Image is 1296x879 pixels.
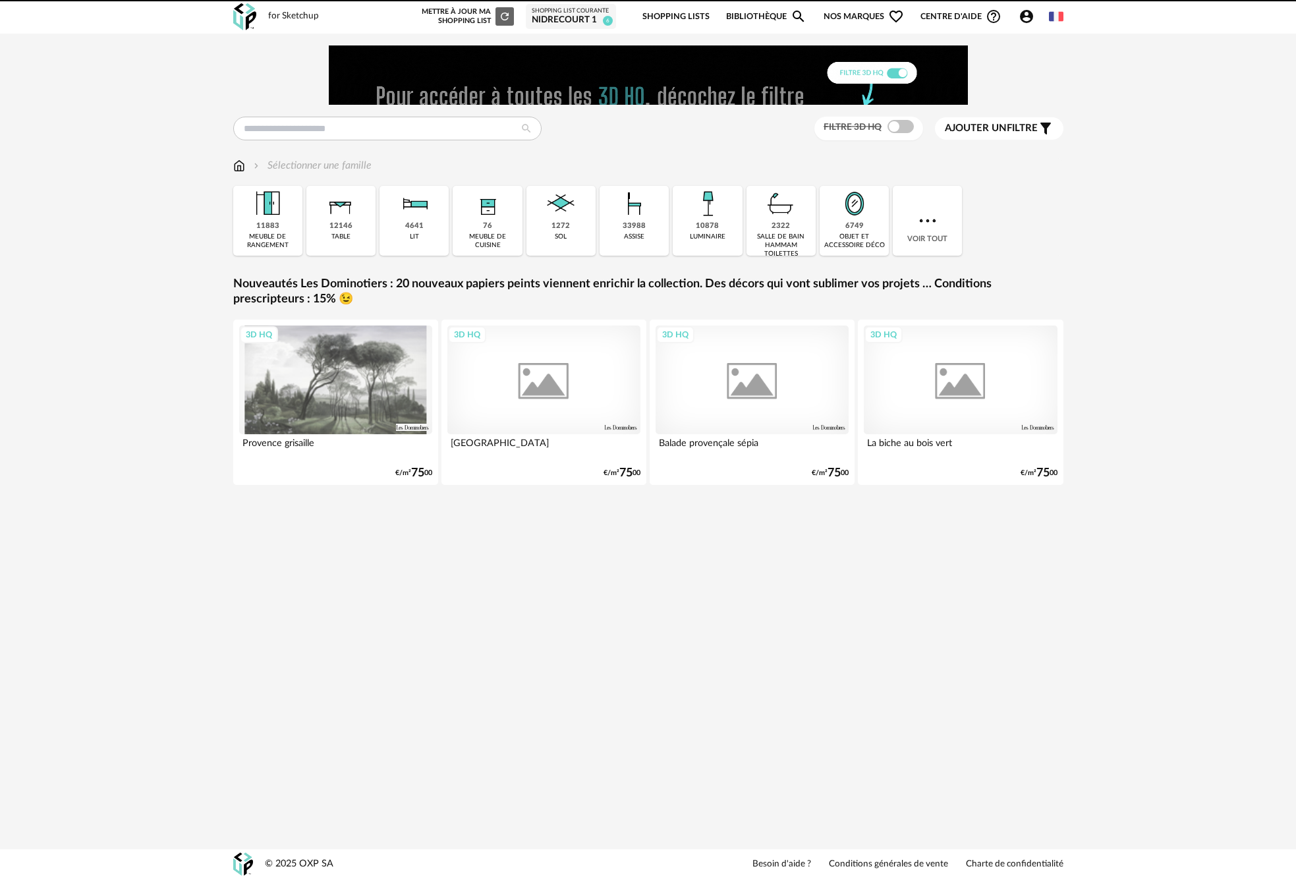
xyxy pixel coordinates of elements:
div: salle de bain hammam toilettes [750,233,812,258]
a: 3D HQ Balade provençale sépia €/m²7500 [650,320,855,485]
span: Magnify icon [791,9,806,24]
a: Charte de confidentialité [966,859,1063,870]
span: Filtre 3D HQ [824,123,882,132]
span: 75 [411,468,424,478]
div: €/m² 00 [604,468,640,478]
img: Assise.png [617,186,652,221]
a: Shopping Lists [642,1,710,32]
img: Luminaire.png [690,186,725,221]
div: 33988 [623,221,646,231]
span: Heart Outline icon [888,9,904,24]
img: Meuble%20de%20rangement.png [250,186,285,221]
div: Nidrecourt 1 [532,14,610,26]
div: Shopping List courante [532,7,610,15]
span: Nos marques [824,1,904,32]
div: Provence grisaille [239,434,433,461]
img: fr [1049,9,1063,24]
span: filtre [945,122,1038,135]
img: svg+xml;base64,PHN2ZyB3aWR0aD0iMTYiIGhlaWdodD0iMTciIHZpZXdCb3g9IjAgMCAxNiAxNyIgZmlsbD0ibm9uZSIgeG... [233,158,245,173]
div: meuble de cuisine [457,233,518,250]
div: 12146 [329,221,352,231]
a: Conditions générales de vente [829,859,948,870]
div: for Sketchup [268,11,319,22]
img: more.7b13dc1.svg [916,209,940,233]
a: 3D HQ Provence grisaille €/m²7500 [233,320,439,485]
a: Besoin d'aide ? [752,859,811,870]
img: FILTRE%20HQ%20NEW_V1%20(4).gif [329,45,968,105]
div: Balade provençale sépia [656,434,849,461]
div: [GEOGRAPHIC_DATA] [447,434,641,461]
div: 6749 [845,221,864,231]
span: 75 [828,468,841,478]
img: OXP [233,3,256,30]
div: 76 [483,221,492,231]
div: 3D HQ [448,326,486,343]
div: 3D HQ [240,326,278,343]
img: OXP [233,853,253,876]
img: svg+xml;base64,PHN2ZyB3aWR0aD0iMTYiIGhlaWdodD0iMTYiIHZpZXdCb3g9IjAgMCAxNiAxNiIgZmlsbD0ibm9uZSIgeG... [251,158,262,173]
div: La biche au bois vert [864,434,1057,461]
span: 75 [1036,468,1050,478]
span: Centre d'aideHelp Circle Outline icon [920,9,1001,24]
img: Miroir.png [837,186,872,221]
div: 4641 [405,221,424,231]
div: Sélectionner une famille [251,158,372,173]
div: €/m² 00 [812,468,849,478]
div: © 2025 OXP SA [265,858,333,870]
img: Rangement.png [470,186,505,221]
div: 1272 [551,221,570,231]
div: Voir tout [893,186,962,256]
button: Ajouter unfiltre Filter icon [935,117,1063,140]
span: 6 [603,16,613,26]
div: lit [410,233,419,241]
img: Table.png [323,186,358,221]
div: meuble de rangement [237,233,298,250]
div: 3D HQ [864,326,903,343]
div: objet et accessoire déco [824,233,885,250]
span: Refresh icon [499,13,511,20]
div: €/m² 00 [1021,468,1057,478]
img: Sol.png [543,186,578,221]
a: 3D HQ [GEOGRAPHIC_DATA] €/m²7500 [441,320,647,485]
img: Literie.png [397,186,432,221]
span: Account Circle icon [1019,9,1040,24]
div: luminaire [690,233,725,241]
span: Help Circle Outline icon [986,9,1001,24]
a: Nouveautés Les Dominotiers : 20 nouveaux papiers peints viennent enrichir la collection. Des déco... [233,277,1063,308]
span: Account Circle icon [1019,9,1034,24]
div: assise [624,233,644,241]
div: 10878 [696,221,719,231]
span: 75 [619,468,633,478]
div: 2322 [772,221,790,231]
a: Shopping List courante Nidrecourt 1 6 [532,7,610,26]
span: Ajouter un [945,123,1007,133]
div: table [331,233,351,241]
span: Filter icon [1038,121,1054,136]
div: 11883 [256,221,279,231]
a: BibliothèqueMagnify icon [726,1,806,32]
img: Salle%20de%20bain.png [763,186,799,221]
div: €/m² 00 [395,468,432,478]
div: 3D HQ [656,326,694,343]
div: Mettre à jour ma Shopping List [419,7,514,26]
a: 3D HQ La biche au bois vert €/m²7500 [858,320,1063,485]
div: sol [555,233,567,241]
